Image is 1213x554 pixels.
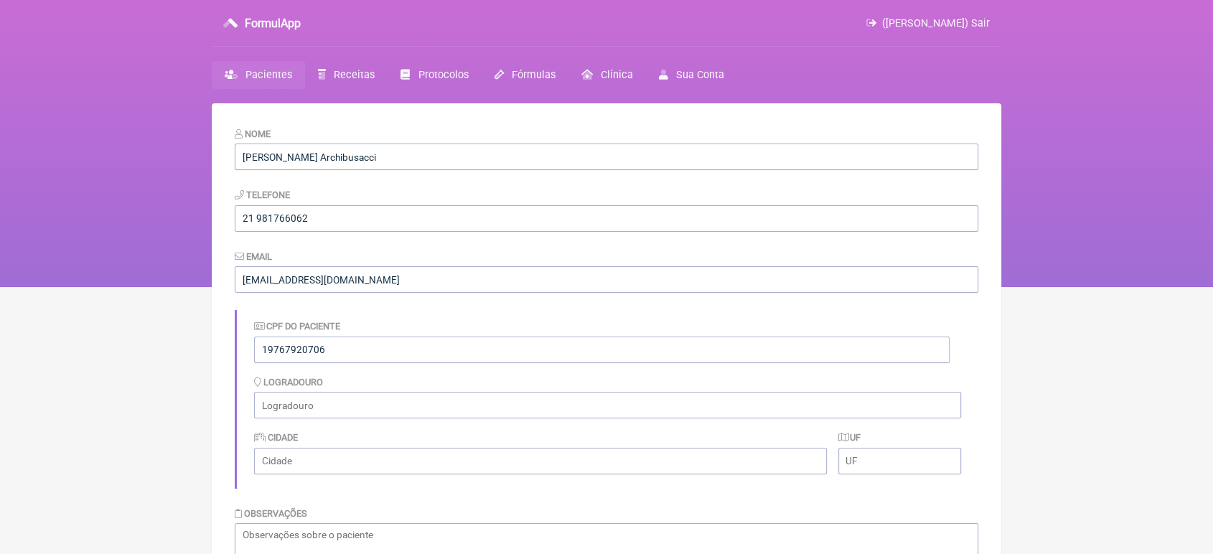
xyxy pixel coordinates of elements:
a: Clínica [568,61,646,89]
span: ([PERSON_NAME]) Sair [882,17,990,29]
label: Cidade [254,432,298,443]
a: Pacientes [212,61,305,89]
a: Protocolos [388,61,481,89]
label: Telefone [235,189,290,200]
label: Logradouro [254,377,323,388]
label: Nome [235,128,271,139]
label: Observações [235,508,307,519]
input: paciente@email.com [235,266,978,293]
label: UF [838,432,861,443]
a: ([PERSON_NAME]) Sair [866,17,990,29]
span: Sua Conta [676,69,724,81]
label: Email [235,251,272,262]
a: Receitas [305,61,388,89]
input: Cidade [254,448,827,474]
input: UF [838,448,961,474]
span: Clínica [601,69,633,81]
span: Pacientes [245,69,292,81]
span: Receitas [334,69,375,81]
span: Protocolos [418,69,469,81]
a: Sua Conta [646,61,737,89]
input: Identificação do Paciente [254,337,950,363]
a: Fórmulas [482,61,568,89]
span: Fórmulas [512,69,556,81]
input: Logradouro [254,392,961,418]
input: 21 9124 2137 [235,205,978,232]
input: Nome do Paciente [235,144,978,170]
h3: FormulApp [245,17,301,30]
label: CPF do Paciente [254,321,340,332]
